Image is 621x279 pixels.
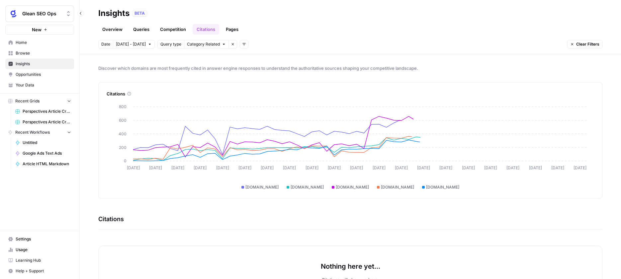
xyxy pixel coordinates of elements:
div: BETA [132,10,147,17]
button: [DATE] - [DATE] [113,40,155,49]
span: Untitled [23,140,71,146]
a: Overview [98,24,127,35]
button: Help + Support [5,266,74,276]
tspan: [DATE] [216,165,229,170]
a: Browse [5,48,74,59]
tspan: 0 [124,158,127,163]
a: Home [5,37,74,48]
span: Usage [16,247,71,253]
a: Pages [222,24,242,35]
tspan: [DATE] [462,165,475,170]
tspan: [DATE] [574,165,586,170]
span: Your Data [16,82,71,88]
tspan: [DATE] [283,165,296,170]
tspan: [DATE] [417,165,430,170]
tspan: [DATE] [149,165,162,170]
tspan: [DATE] [439,165,452,170]
tspan: [DATE] [350,165,363,170]
span: Query type [160,41,181,47]
span: Settings [16,236,71,242]
a: Learning Hub [5,255,74,266]
p: Nothing here yet... [321,262,380,271]
a: Insights [5,59,74,69]
span: Insights [16,61,71,67]
a: Perspectives Article Creation (Assistant) [12,117,74,127]
button: New [5,25,74,35]
span: Opportunities [16,71,71,77]
tspan: [DATE] [306,165,318,170]
a: Google Ads Text Ads [12,148,74,159]
span: Google Ads Text Ads [23,150,71,156]
a: Opportunities [5,69,74,80]
a: Usage [5,244,74,255]
a: Your Data [5,80,74,90]
tspan: [DATE] [529,165,542,170]
span: [DOMAIN_NAME] [381,184,414,190]
a: Untitled [12,137,74,148]
span: [DOMAIN_NAME] [245,184,279,190]
h3: Citations [98,214,124,224]
div: Citations [107,90,594,97]
span: Recent Grids [15,98,40,104]
span: Glean SEO Ops [22,10,62,17]
button: Category Related [184,40,228,49]
span: Clear Filters [576,41,599,47]
span: Article HTML Markdown [23,161,71,167]
button: Recent Grids [5,96,74,106]
div: Insights [98,8,130,19]
button: Recent Workflows [5,127,74,137]
a: Citations [193,24,219,35]
span: Category Related [187,41,220,47]
span: Home [16,40,71,46]
tspan: [DATE] [194,165,207,170]
span: Browse [16,50,71,56]
span: Help + Support [16,268,71,274]
tspan: 600 [119,118,127,123]
span: Discover which domains are most frequently cited in answer engine responses to understand the aut... [98,65,602,71]
tspan: [DATE] [551,165,564,170]
tspan: 200 [119,145,127,150]
span: Date [101,41,110,47]
a: Settings [5,234,74,244]
tspan: [DATE] [506,165,519,170]
a: Queries [129,24,153,35]
span: [DOMAIN_NAME] [291,184,324,190]
tspan: [DATE] [127,165,140,170]
tspan: 400 [119,131,127,136]
a: Perspectives Article Creation (Search) [12,106,74,117]
tspan: [DATE] [373,165,386,170]
span: New [32,26,42,33]
tspan: [DATE] [261,165,274,170]
img: Glean SEO Ops Logo [8,8,20,20]
tspan: [DATE] [395,165,408,170]
tspan: [DATE] [238,165,251,170]
span: Learning Hub [16,257,71,263]
button: Clear Filters [567,40,602,49]
tspan: [DATE] [328,165,341,170]
span: Perspectives Article Creation (Assistant) [23,119,71,125]
span: [DOMAIN_NAME] [336,184,369,190]
button: Workspace: Glean SEO Ops [5,5,74,22]
span: Recent Workflows [15,129,50,135]
span: [DOMAIN_NAME] [426,184,459,190]
a: Article HTML Markdown [12,159,74,169]
span: [DATE] - [DATE] [116,41,146,47]
tspan: 800 [119,104,127,109]
tspan: [DATE] [484,165,497,170]
tspan: [DATE] [171,165,184,170]
span: Perspectives Article Creation (Search) [23,108,71,114]
a: Competition [156,24,190,35]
